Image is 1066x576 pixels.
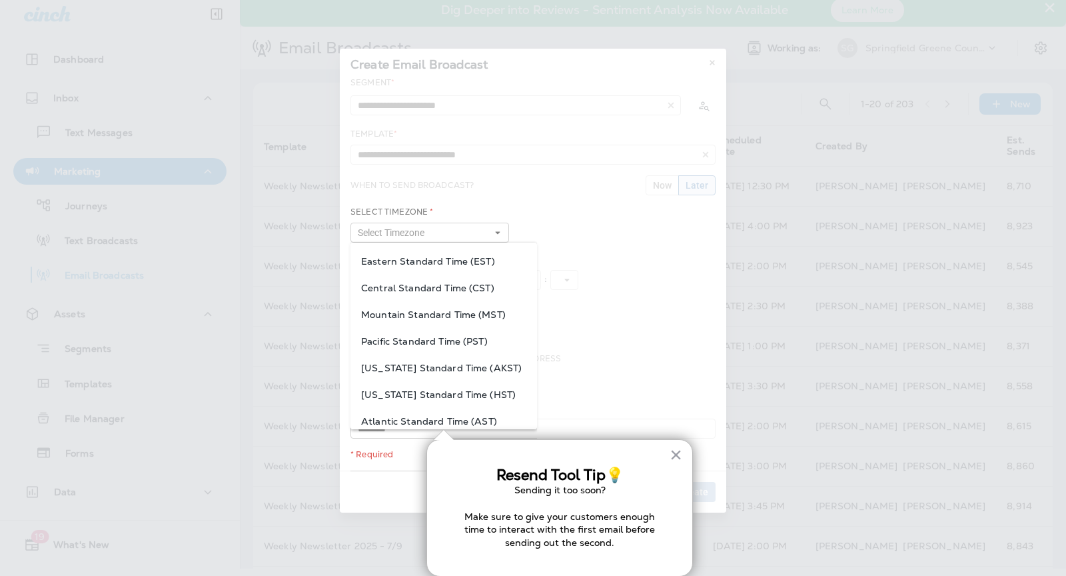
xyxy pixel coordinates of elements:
[361,389,526,400] span: [US_STATE] Standard Time (HST)
[361,283,526,293] span: Central Standard Time (CST)
[361,309,526,320] span: Mountain Standard Time (MST)
[350,207,433,217] label: Select Timezone
[454,511,666,550] p: Make sure to give your customers enough time to interact with the first email before sending out ...
[454,484,666,497] p: Sending it too soon?
[670,444,682,465] button: Close
[361,336,526,347] span: Pacific Standard Time (PST)
[358,227,430,239] span: Select Timezone
[361,416,526,427] span: Atlantic Standard Time (AST)
[361,256,526,267] span: Eastern Standard Time (EST)
[361,363,526,373] span: [US_STATE] Standard Time (AKST)
[350,449,716,460] div: * Required
[454,467,666,484] h3: Resend Tool Tip💡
